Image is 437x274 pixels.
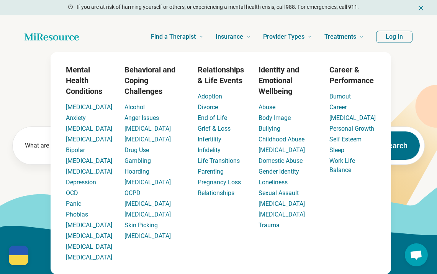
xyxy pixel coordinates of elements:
[124,157,151,164] a: Gambling
[77,3,359,11] p: If you are at risk of harming yourself or others, or experiencing a mental health crisis, call 98...
[198,93,222,100] a: Adoption
[263,21,312,52] a: Provider Types
[259,114,291,121] a: Body Image
[66,254,112,261] a: [MEDICAL_DATA]
[151,31,196,42] span: Find a Therapist
[198,189,234,197] a: Relationships
[66,232,112,240] a: [MEDICAL_DATA]
[259,200,305,207] a: [MEDICAL_DATA]
[25,29,79,44] a: Home page
[151,21,203,52] a: Find a Therapist
[259,157,303,164] a: Domestic Abuse
[417,3,425,12] button: Dismiss
[66,243,112,250] a: [MEDICAL_DATA]
[66,125,112,132] a: [MEDICAL_DATA]
[329,103,347,111] a: Career
[66,179,96,186] a: Depression
[259,146,305,154] a: [MEDICAL_DATA]
[259,168,299,175] a: Gender Identity
[329,125,374,132] a: Personal Growth
[124,211,171,218] a: [MEDICAL_DATA]
[66,221,112,229] a: [MEDICAL_DATA]
[324,21,364,52] a: Treatments
[329,64,376,86] h3: Career & Performance
[216,21,251,52] a: Insurance
[259,211,305,218] a: [MEDICAL_DATA]
[66,103,112,111] a: [MEDICAL_DATA]
[259,125,280,132] a: Bullying
[198,157,240,164] a: Life Transitions
[259,179,288,186] a: Loneliness
[198,114,227,121] a: End of Life
[329,146,344,154] a: Sleep
[124,189,141,197] a: OCPD
[66,64,112,97] h3: Mental Health Conditions
[198,64,246,86] h3: Relationships & Life Events
[376,31,412,43] button: Log In
[259,64,317,97] h3: Identity and Emotional Wellbeing
[329,157,355,174] a: Work Life Balance
[66,211,88,218] a: Phobias
[66,157,112,164] a: [MEDICAL_DATA]
[124,114,159,121] a: Anger Issues
[324,31,356,42] span: Treatments
[198,146,221,154] a: Infidelity
[66,168,112,175] a: [MEDICAL_DATA]
[124,125,171,132] a: [MEDICAL_DATA]
[124,64,185,97] h3: Behavioral and Coping Challenges
[216,31,243,42] span: Insurance
[259,189,299,197] a: Sexual Assault
[259,103,275,111] a: Abuse
[124,103,145,111] a: Alcohol
[259,136,304,143] a: Childhood Abuse
[66,146,85,154] a: Bipolar
[66,114,86,121] a: Anxiety
[329,114,376,121] a: [MEDICAL_DATA]
[5,52,437,269] div: Find a Therapist
[66,200,81,207] a: Panic
[124,179,171,186] a: [MEDICAL_DATA]
[263,31,304,42] span: Provider Types
[198,125,231,132] a: Grief & Loss
[124,136,171,143] a: [MEDICAL_DATA]
[66,136,112,143] a: [MEDICAL_DATA]
[198,168,224,175] a: Parenting
[405,243,428,266] div: Open chat
[198,179,241,186] a: Pregnancy Loss
[259,221,280,229] a: Trauma
[124,168,149,175] a: Hoarding
[66,189,78,197] a: OCD
[329,136,362,143] a: Self Esteem
[329,93,351,100] a: Burnout
[124,200,171,207] a: [MEDICAL_DATA]
[124,232,171,240] a: [MEDICAL_DATA]
[124,146,149,154] a: Drug Use
[124,221,158,229] a: Skin Picking
[198,103,218,111] a: Divorce
[198,136,221,143] a: Infertility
